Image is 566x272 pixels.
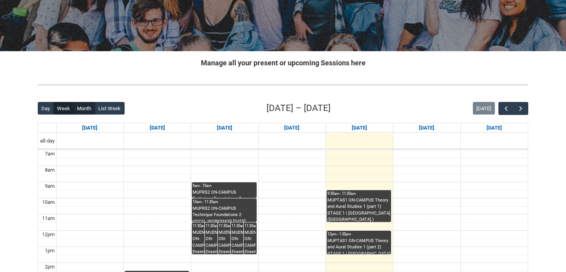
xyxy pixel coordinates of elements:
button: Next Week [513,102,528,115]
div: 12pm - 1:30pm [327,231,390,237]
a: Go to August 14, 2025 [350,123,369,133]
div: 9am [43,182,56,190]
div: 11:30am - 1:30pm [219,223,243,229]
div: 10am - 11:30am [193,199,255,205]
button: Month [74,102,95,115]
a: Go to August 12, 2025 [215,123,234,133]
button: Day [38,102,54,115]
div: MUENS2 ON-CAMPUS Ensemble REHEARSAL 2 [DATE] 11:30- | Ensemble Room 5 ([GEOGRAPHIC_DATA].) (capac... [193,229,217,254]
div: 11am [40,215,56,222]
a: Go to August 13, 2025 [283,123,301,133]
span: all-day [39,137,56,145]
img: REDU_GREY_LINE [38,81,528,89]
div: 12pm [40,231,56,239]
h2: Manage all your present or upcoming Sessions here [38,57,528,68]
a: Go to August 16, 2025 [485,123,504,133]
div: 11:30am - 1:30pm [193,223,217,229]
div: MUENS2 ON-CAMPUS Ensemble REHEARSAL 2 [DATE] 11:30- | [GEOGRAPHIC_DATA] ([GEOGRAPHIC_DATA].) (cap... [244,229,256,254]
div: 7am [43,150,56,158]
a: Go to August 11, 2025 [148,123,167,133]
div: 10am [40,198,56,206]
button: List Week [95,102,125,115]
button: Week [53,102,74,115]
div: MUPTAS1 ON-CAMPUS Theory and Aural Studies 1 (part 2) STAGE 1 | [GEOGRAPHIC_DATA] ([GEOGRAPHIC_DA... [327,238,390,254]
button: [DATE] [473,102,495,115]
div: MUPTAS1 ON-CAMPUS Theory and Aural Studies 1 (part 1) STAGE 1 | [GEOGRAPHIC_DATA] ([GEOGRAPHIC_DA... [327,197,390,222]
h2: [DATE] – [DATE] [266,102,331,115]
div: 11:30am - 1:30pm [232,223,256,229]
div: MUPRS2 ON-CAMPUS Technique Foundations 2 VOCAL WORKSHOP [DATE] 10:00- | Front space ([GEOGRAPHIC_... [193,205,255,222]
div: 2pm [43,263,56,271]
a: Go to August 15, 2025 [417,123,436,133]
div: MUENS2 ON-CAMPUS Ensemble REHEARSAL 2 [DATE] 11:30- | [GEOGRAPHIC_DATA] ([GEOGRAPHIC_DATA].) (cap... [219,229,243,254]
div: 1pm [43,247,56,255]
div: 9am - 10am [193,183,255,189]
a: Go to August 10, 2025 [81,123,99,133]
div: 11:30am - 1:30pm [244,223,256,229]
div: 9:30am - 11:30am [327,191,390,196]
div: 8am [43,166,56,174]
div: MUPRS2 ON-CAMPUS Technique Foundations 2 VOCAL TECH CLASS [DATE] 9:00- | Front space ([GEOGRAPHIC... [193,189,255,198]
div: 11:30am - 1:30pm [206,223,230,229]
button: Previous Week [498,102,513,115]
div: MUENS2 ON-CAMPUS Ensemble REHEARSAL 2 [DATE] 11:30- | Studio A ([GEOGRAPHIC_DATA].) (capacity x15... [232,229,256,254]
div: MUENS2 ON-CAMPUS Ensemble REHEARSAL 2 [DATE] 11:30- | Ensemble Room 6 ([GEOGRAPHIC_DATA].) (capac... [206,229,230,254]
